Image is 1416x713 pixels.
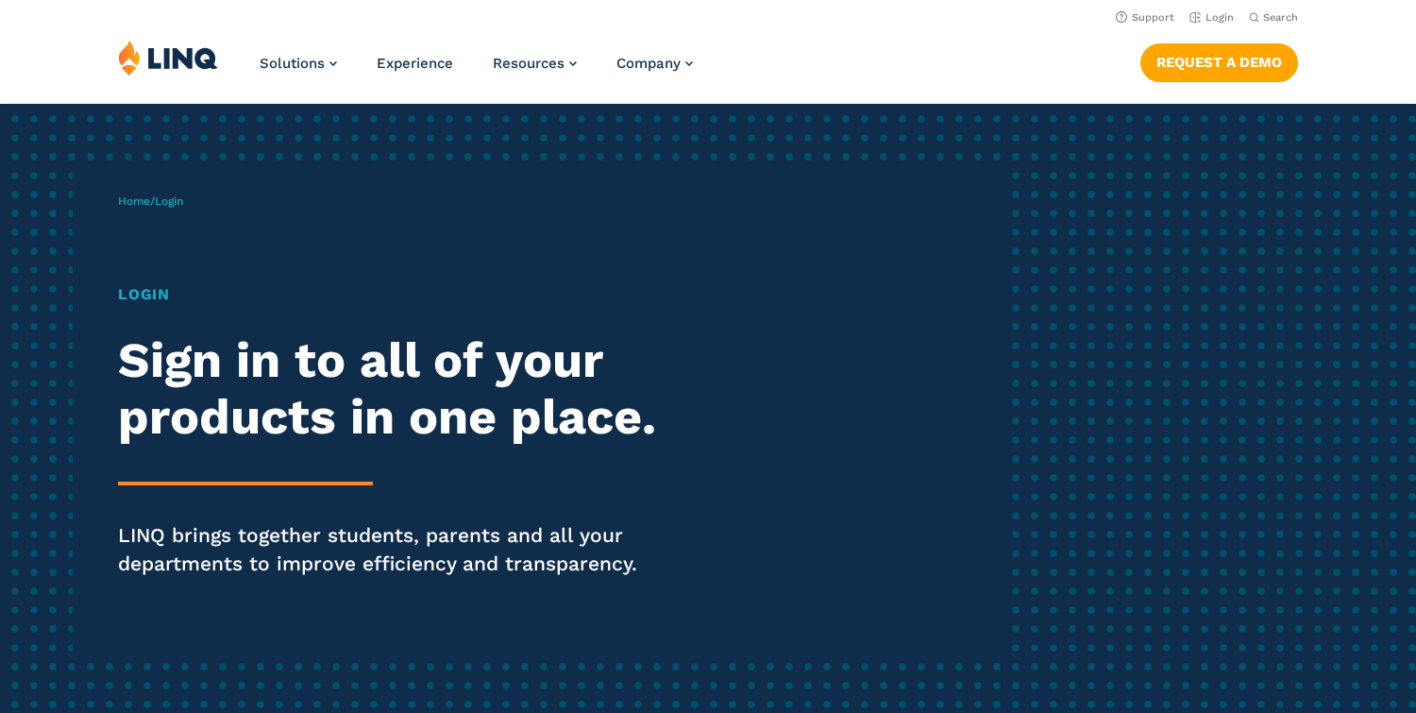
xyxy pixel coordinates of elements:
a: Support [1116,11,1174,24]
a: Solutions [260,55,337,72]
h1: Login [118,283,664,306]
span: / [118,195,183,208]
a: Request a Demo [1140,43,1298,81]
nav: Primary Navigation [260,40,693,102]
button: Open Search Bar [1249,10,1298,25]
a: Resources [493,55,577,72]
span: Solutions [260,55,325,72]
a: Home [118,195,150,208]
a: Company [616,55,693,72]
img: LINQ | K‑12 Software [118,40,218,76]
nav: Button Navigation [1140,40,1298,81]
span: Resources [493,55,565,72]
h2: Sign in to all of your products in one place. [118,332,664,446]
span: Company [616,55,681,72]
a: Login [1189,11,1234,24]
span: Search [1263,11,1298,24]
a: Experience [377,55,453,72]
p: LINQ brings together students, parents and all your departments to improve efficiency and transpa... [118,521,664,578]
span: Login [155,195,183,208]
